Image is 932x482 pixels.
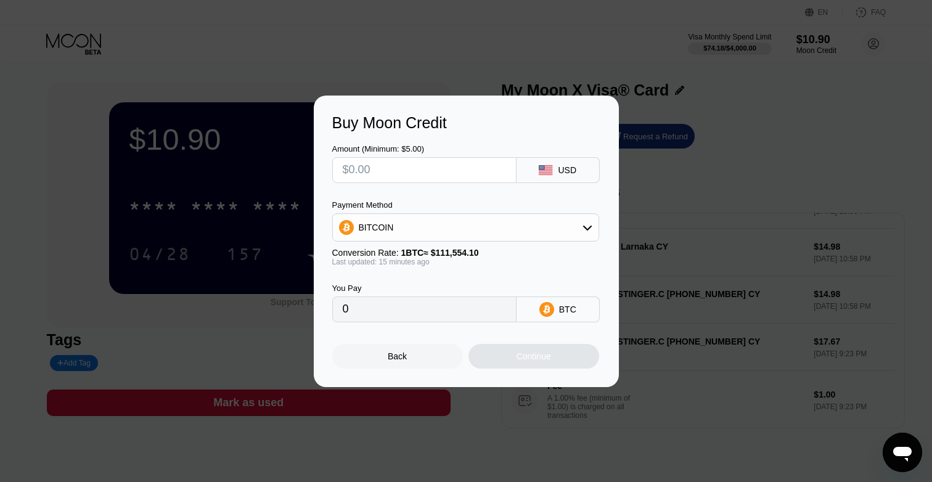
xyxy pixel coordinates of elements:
iframe: Button to launch messaging window [883,433,922,472]
div: Amount (Minimum: $5.00) [332,144,517,153]
input: $0.00 [343,158,506,182]
span: 1 BTC ≈ $111,554.10 [401,248,479,258]
div: BITCOIN [333,215,599,240]
div: Payment Method [332,200,599,210]
div: Buy Moon Credit [332,114,600,132]
div: USD [558,165,576,175]
div: Conversion Rate: [332,248,599,258]
div: Back [332,344,463,369]
div: BTC [559,304,576,314]
div: Back [388,351,407,361]
div: BITCOIN [359,223,394,232]
div: Last updated: 15 minutes ago [332,258,599,266]
div: You Pay [332,284,517,293]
